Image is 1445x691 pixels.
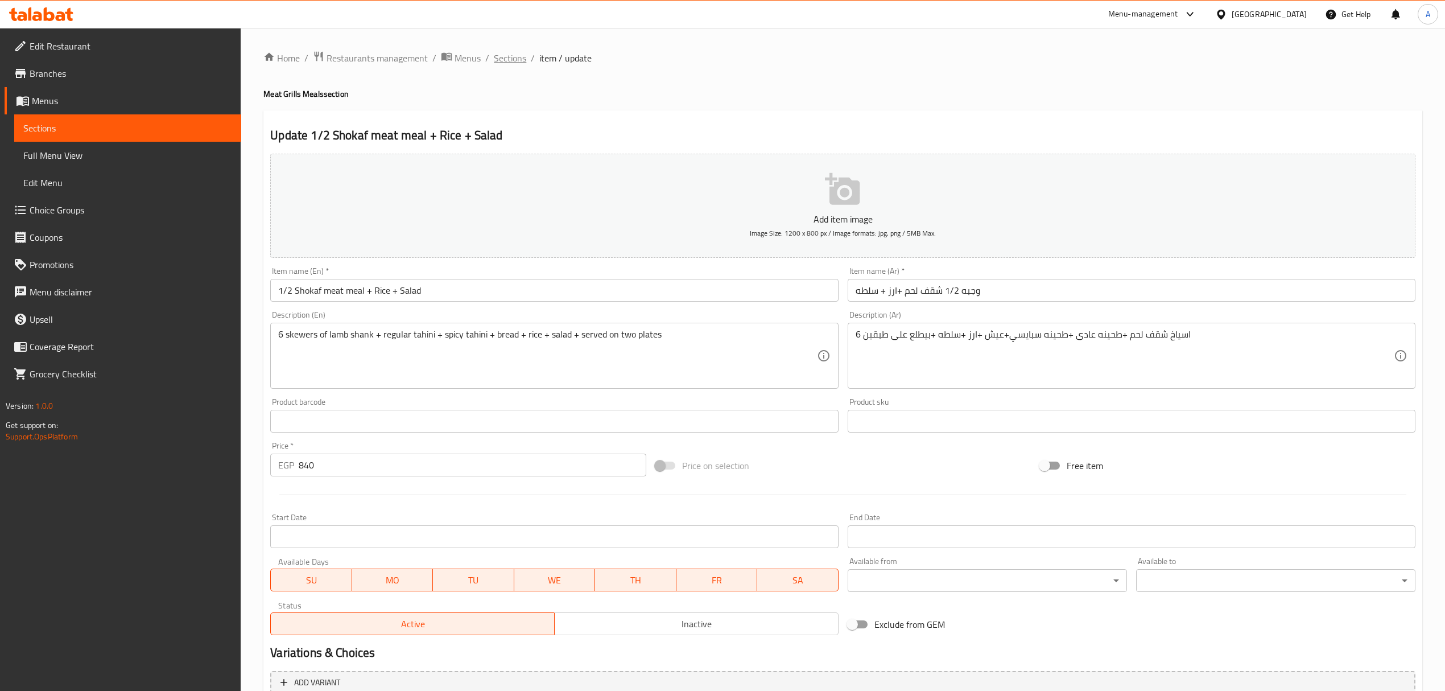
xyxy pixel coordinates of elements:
span: Price on selection [682,459,749,472]
div: ​ [848,569,1127,592]
h2: Update 1/2 Shokaf meat meal + Rice + Salad [270,127,1415,144]
span: Upsell [30,312,232,326]
input: Please enter product barcode [270,410,838,433]
a: Menus [5,87,241,114]
div: Menu-management [1108,7,1178,21]
div: [GEOGRAPHIC_DATA] [1232,8,1307,20]
span: Active [275,616,550,632]
input: Please enter price [299,454,646,476]
p: EGP [278,458,294,472]
span: Branches [30,67,232,80]
a: Full Menu View [14,142,241,169]
button: WE [514,569,596,591]
span: Restaurants management [327,51,428,65]
span: Grocery Checklist [30,367,232,381]
a: Promotions [5,251,241,278]
input: Please enter product sku [848,410,1415,433]
button: Inactive [554,612,839,635]
span: Add variant [294,676,340,690]
a: Grocery Checklist [5,360,241,388]
input: Enter name Ar [848,279,1415,302]
p: Add item image [288,212,1398,226]
a: Support.OpsPlatform [6,429,78,444]
a: Menus [441,51,481,65]
span: SU [275,572,347,589]
li: / [485,51,489,65]
span: SA [762,572,834,589]
span: Menus [32,94,232,108]
li: / [432,51,436,65]
span: TU [437,572,510,589]
a: Sections [494,51,526,65]
span: Sections [23,121,232,135]
div: ​ [1136,569,1415,592]
li: / [531,51,535,65]
button: TU [433,569,514,591]
button: FR [676,569,758,591]
span: item / update [539,51,592,65]
span: A [1426,8,1430,20]
span: Promotions [30,258,232,272]
span: Inactive [559,616,834,632]
nav: breadcrumb [263,51,1422,65]
span: Menus [455,51,481,65]
span: Full Menu View [23,149,232,162]
button: Add item imageImage Size: 1200 x 800 px / Image formats: jpg, png / 5MB Max. [270,154,1415,258]
span: Free item [1067,459,1103,472]
span: Edit Restaurant [30,39,232,53]
a: Branches [5,60,241,87]
li: / [304,51,308,65]
span: Exclude from GEM [874,618,945,631]
button: MO [352,569,433,591]
a: Edit Menu [14,169,241,196]
span: Choice Groups [30,203,232,217]
a: Sections [14,114,241,142]
h2: Variations & Choices [270,644,1415,661]
a: Edit Restaurant [5,32,241,60]
span: Get support on: [6,418,58,433]
textarea: 6 skewers of lamb shank + regular tahini + spicy tahini + bread + rice + salad + served on two pl... [278,329,816,383]
span: Edit Menu [23,176,232,190]
a: Coupons [5,224,241,251]
span: Image Size: 1200 x 800 px / Image formats: jpg, png / 5MB Max. [750,227,936,240]
button: SU [270,569,352,591]
a: Choice Groups [5,196,241,224]
span: Menu disclaimer [30,285,232,299]
button: Active [270,612,555,635]
span: 1.0.0 [35,398,53,413]
span: MO [357,572,429,589]
span: Coverage Report [30,340,232,353]
textarea: 6 اسياخ شقف لحم +طحينه عادى +طحينه سبايسي+عيش +ارز +سلطه +بيطلع على طبقين [856,329,1394,383]
a: Menu disclaimer [5,278,241,306]
button: TH [595,569,676,591]
a: Home [263,51,300,65]
h4: Meat Grills Meals section [263,88,1422,100]
a: Restaurants management [313,51,428,65]
a: Upsell [5,306,241,333]
input: Enter name En [270,279,838,302]
span: FR [681,572,753,589]
span: WE [519,572,591,589]
a: Coverage Report [5,333,241,360]
span: Coupons [30,231,232,244]
button: SA [757,569,839,591]
span: Version: [6,398,34,413]
span: TH [600,572,672,589]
